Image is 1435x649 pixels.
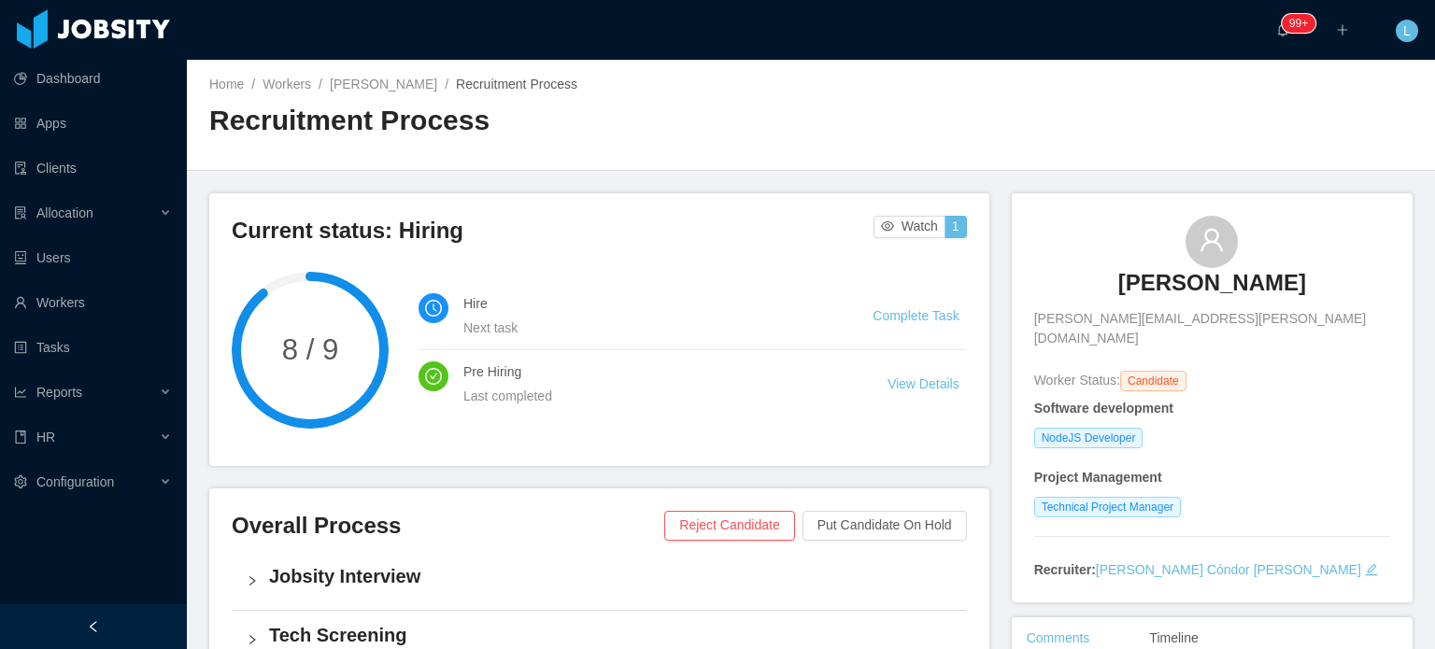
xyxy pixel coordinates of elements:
[251,77,255,92] span: /
[1282,14,1315,33] sup: 1906
[1034,428,1144,448] span: NodeJS Developer
[1365,563,1378,576] i: icon: edit
[36,474,114,489] span: Configuration
[14,430,27,444] i: icon: book
[1034,401,1173,416] strong: Software development
[263,77,311,92] a: Workers
[14,149,172,187] a: icon: auditClients
[1199,227,1225,253] i: icon: user
[14,386,27,399] i: icon: line-chart
[445,77,448,92] span: /
[945,216,967,238] button: 1
[463,361,843,382] h4: Pre Hiring
[1120,371,1186,391] span: Candidate
[803,511,967,541] button: Put Candidate On Hold
[269,563,952,589] h4: Jobsity Interview
[14,206,27,219] i: icon: solution
[874,216,945,238] button: icon: eyeWatch
[1336,23,1349,36] i: icon: plus
[14,329,172,366] a: icon: profileTasks
[36,205,93,220] span: Allocation
[1034,373,1120,388] span: Worker Status:
[209,77,244,92] a: Home
[1118,268,1306,309] a: [PERSON_NAME]
[888,376,959,391] a: View Details
[1034,497,1181,517] span: Technical Project Manager
[247,634,258,645] i: icon: right
[14,284,172,321] a: icon: userWorkers
[463,317,828,338] div: Next task
[247,575,258,586] i: icon: right
[14,60,172,97] a: icon: pie-chartDashboard
[1034,562,1096,577] strong: Recruiter:
[209,102,811,140] h2: Recruitment Process
[1034,309,1390,348] span: [PERSON_NAME][EMAIL_ADDRESS][PERSON_NAME][DOMAIN_NAME]
[664,511,794,541] button: Reject Candidate
[330,77,437,92] a: [PERSON_NAME]
[14,105,172,142] a: icon: appstoreApps
[463,293,828,314] h4: Hire
[232,552,967,610] div: icon: rightJobsity Interview
[425,368,442,385] i: icon: check-circle
[36,430,55,444] span: HR
[232,511,664,541] h3: Overall Process
[456,77,577,92] span: Recruitment Process
[463,386,843,406] div: Last completed
[1096,562,1361,577] a: [PERSON_NAME] Cóndor [PERSON_NAME]
[269,622,952,648] h4: Tech Screening
[232,335,389,364] span: 8 / 9
[1403,20,1411,42] span: L
[425,300,442,317] i: icon: clock-circle
[36,385,82,400] span: Reports
[1118,268,1306,298] h3: [PERSON_NAME]
[319,77,322,92] span: /
[1034,470,1162,485] strong: Project Management
[873,308,959,323] a: Complete Task
[14,239,172,276] a: icon: robotUsers
[232,216,874,246] h3: Current status: Hiring
[14,475,27,488] i: icon: setting
[1276,23,1289,36] i: icon: bell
